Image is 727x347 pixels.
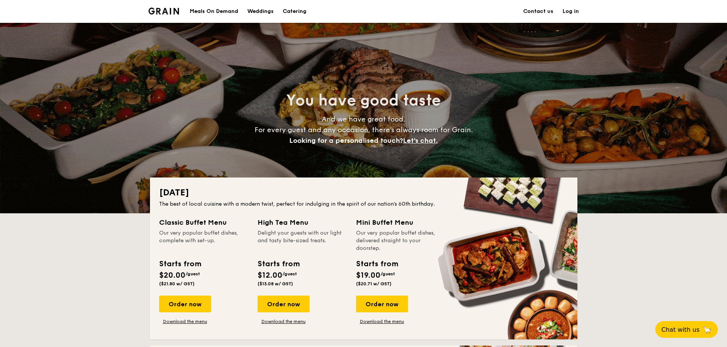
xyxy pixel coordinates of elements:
[356,217,445,228] div: Mini Buffet Menu
[356,271,380,280] span: $19.00
[703,325,712,334] span: 🦙
[380,271,395,277] span: /guest
[159,271,185,280] span: $20.00
[159,187,568,199] h2: [DATE]
[356,258,398,270] div: Starts from
[258,258,299,270] div: Starts from
[286,91,441,110] span: You have good taste
[159,229,248,252] div: Our very popular buffet dishes, complete with set-up.
[159,217,248,228] div: Classic Buffet Menu
[258,229,347,252] div: Delight your guests with our light and tasty bite-sized treats.
[258,296,309,312] div: Order now
[258,281,293,286] span: ($13.08 w/ GST)
[159,281,195,286] span: ($21.80 w/ GST)
[289,136,403,145] span: Looking for a personalised touch?
[159,296,211,312] div: Order now
[159,258,201,270] div: Starts from
[148,8,179,14] img: Grain
[356,281,392,286] span: ($20.71 w/ GST)
[282,271,297,277] span: /guest
[403,136,438,145] span: Let's chat.
[356,318,408,325] a: Download the menu
[356,296,408,312] div: Order now
[258,217,347,228] div: High Tea Menu
[356,229,445,252] div: Our very popular buffet dishes, delivered straight to your doorstep.
[185,271,200,277] span: /guest
[655,321,718,338] button: Chat with us🦙
[258,271,282,280] span: $12.00
[661,326,700,333] span: Chat with us
[148,8,179,14] a: Logotype
[258,318,309,325] a: Download the menu
[159,200,568,208] div: The best of local cuisine with a modern twist, perfect for indulging in the spirit of our nation’...
[159,318,211,325] a: Download the menu
[255,115,473,145] span: And we have great food. For every guest and any occasion, there’s always room for Grain.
